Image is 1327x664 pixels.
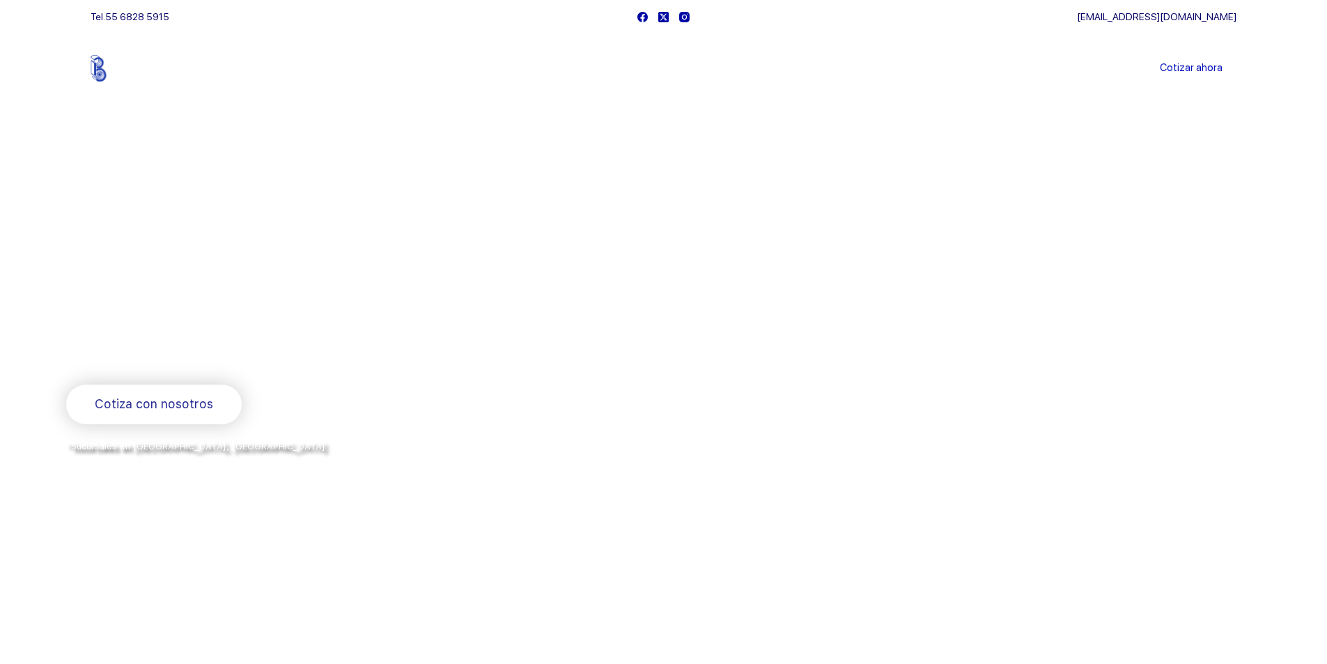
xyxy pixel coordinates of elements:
a: Cotizar ahora [1146,54,1236,82]
a: Facebook [637,12,648,22]
img: Balerytodo [91,55,178,82]
a: X (Twitter) [658,12,669,22]
a: [EMAIL_ADDRESS][DOMAIN_NAME] [1077,11,1236,22]
span: Cotiza con nosotros [95,394,213,415]
span: Rodamientos y refacciones industriales [66,348,341,366]
a: Cotiza con nosotros [66,385,242,424]
a: 55 6828 5915 [105,11,169,22]
span: *Sucursales en [GEOGRAPHIC_DATA], [GEOGRAPHIC_DATA] [66,441,325,451]
span: y envíos a todo [GEOGRAPHIC_DATA] por la paquetería de su preferencia [66,456,403,468]
span: Bienvenido a Balerytodo® [66,208,245,225]
a: Instagram [679,12,690,22]
span: Somos los doctores de la industria [66,238,569,334]
nav: Menu Principal [499,33,828,103]
span: Tel. [91,11,169,22]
